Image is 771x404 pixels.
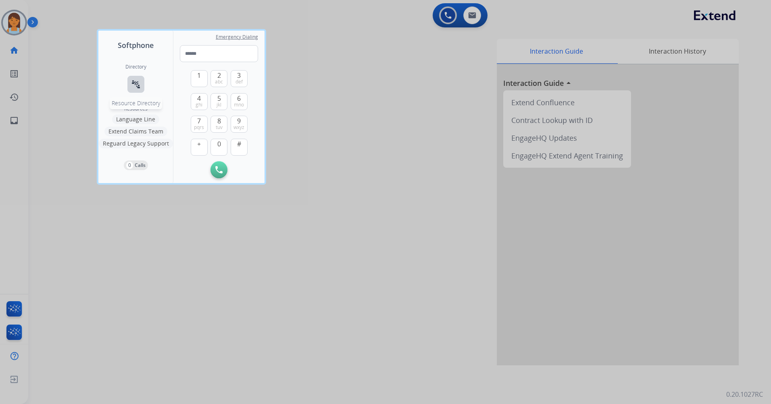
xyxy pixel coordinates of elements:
img: call-button [215,166,223,173]
span: 9 [237,116,241,126]
span: tuv [216,124,223,131]
button: + [191,139,208,156]
button: 0Calls [124,160,148,170]
span: 0 [217,139,221,149]
p: Calls [135,162,146,169]
button: # [231,139,248,156]
p: 0.20.1027RC [726,389,763,399]
button: 0 [210,139,227,156]
span: 1 [197,71,201,80]
mat-icon: connect_without_contact [131,79,141,89]
span: + [197,139,201,149]
button: 9wxyz [231,116,248,133]
button: Reguard Legacy Support [99,139,173,148]
button: 8tuv [210,116,227,133]
span: pqrs [194,124,204,131]
span: 3 [237,71,241,80]
span: abc [215,79,223,85]
span: 2 [217,71,221,80]
span: 7 [197,116,201,126]
span: ghi [196,102,202,108]
span: 6 [237,94,241,103]
button: 1 [191,70,208,87]
p: 0 [126,162,133,169]
button: 7pqrs [191,116,208,133]
span: # [237,139,241,149]
span: Resource Directory [112,99,160,107]
span: Softphone [118,40,154,51]
span: wxyz [233,124,244,131]
button: 6mno [231,93,248,110]
button: Extend Claims Team [104,127,167,136]
button: 4ghi [191,93,208,110]
span: jkl [217,102,221,108]
button: Resource Directory [127,76,144,93]
span: def [235,79,243,85]
button: Language Line [112,115,159,124]
span: mno [234,102,244,108]
span: Emergency Dialing [216,34,258,40]
h2: Directory [125,64,146,70]
span: 5 [217,94,221,103]
button: 3def [231,70,248,87]
span: 4 [197,94,201,103]
button: 5jkl [210,93,227,110]
span: 8 [217,116,221,126]
button: 2abc [210,70,227,87]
